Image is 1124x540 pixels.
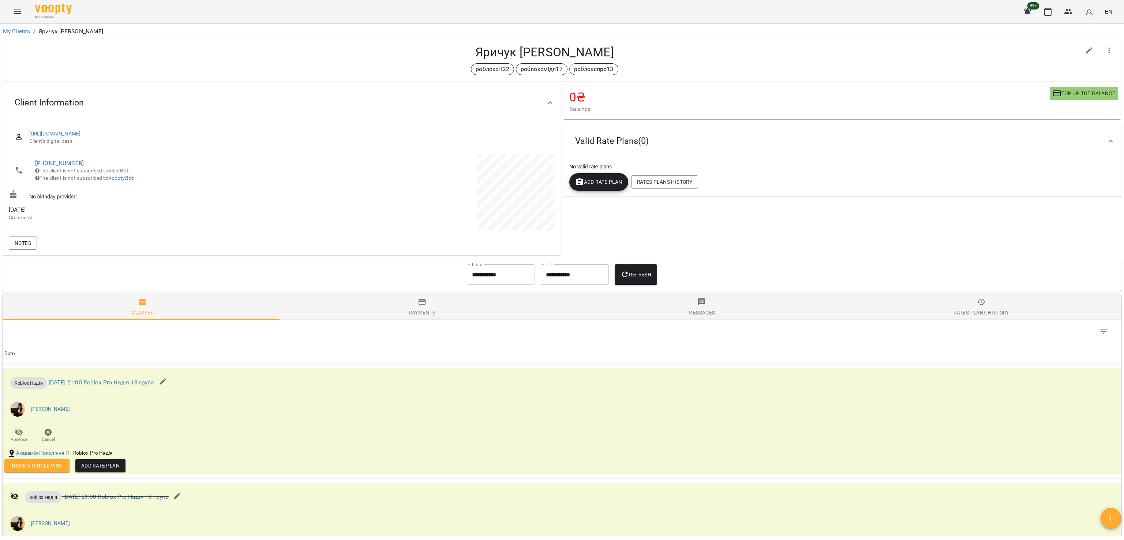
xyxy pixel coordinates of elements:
[688,308,715,317] div: Messages
[38,27,104,36] p: Яричук [PERSON_NAME]
[35,4,72,14] img: Voopty Logo
[569,173,628,191] button: Add Rate plan
[35,160,84,167] a: [PHONE_NUMBER]
[9,3,26,21] button: Menu
[34,425,63,446] button: Cancel
[471,63,514,75] div: роблоксН22
[569,63,618,75] div: роблокспро13
[7,188,282,202] div: No birthday provided
[63,494,169,500] a: [DATE] 21:00 Roblox Pro Надія 13 група
[31,406,70,413] a: [PERSON_NAME]
[11,436,27,443] span: Absence
[4,349,15,358] div: Date
[10,516,25,531] img: f1c8304d7b699b11ef2dd1d838014dff.jpg
[409,308,435,317] div: Payments
[35,175,135,181] span: The client is not subscribed to !
[1050,87,1118,100] button: Top up the balance
[1084,7,1094,17] img: avatar_s.png
[33,27,35,36] li: /
[9,237,37,250] button: Notes
[15,97,84,108] span: Client Information
[3,84,561,122] div: Client Information
[9,205,280,214] span: [DATE]
[4,349,1120,358] span: Date
[631,175,698,189] button: Rates Plans History
[4,349,15,358] div: Sort
[10,402,25,417] img: f1c8304d7b699b11ef2dd1d838014dff.jpg
[621,270,651,279] span: Refresh
[10,461,64,470] span: Invoice single visit
[521,65,563,74] p: роблоксмідл17
[516,63,567,75] div: роблоксмідл17
[4,459,70,472] button: Invoice single visit
[476,65,509,74] p: роблоксН22
[568,161,1117,172] div: No valid rate plans
[3,28,30,35] a: My Clients
[575,178,622,186] span: Add Rate plan
[953,308,1009,317] div: Rates Plans History
[615,264,657,285] button: Refresh
[3,27,1121,36] nav: breadcrumb
[1053,89,1115,98] span: Top up the balance
[4,425,34,446] button: Absence
[31,520,70,527] a: [PERSON_NAME]
[15,239,31,247] span: Notes
[1105,8,1112,15] span: EN
[132,308,154,317] div: Classes
[9,214,280,221] p: Created At
[42,436,55,443] span: Cancel
[637,178,692,186] span: Rates Plans History
[569,90,1050,105] h4: 0 ₴
[35,15,72,20] span: For Business
[108,175,133,181] a: VooptyBot
[9,45,1080,60] h4: Яричук [PERSON_NAME]
[81,461,120,470] span: Add Rate plan
[1102,5,1115,18] button: EN
[25,494,62,501] span: Roblox Надія
[29,138,549,145] span: Client's digital pass
[49,379,154,386] a: [DATE] 21:00 Roblox Pro Надія 13 група
[569,105,1050,113] span: Balance
[3,320,1121,343] div: Table Toolbar
[1095,323,1112,340] button: Filter
[29,131,81,137] a: [URL][DOMAIN_NAME]
[75,459,125,472] button: Add Rate plan
[574,65,614,74] p: роблокспро13
[10,380,47,387] span: Roblox Надія
[1027,2,1039,10] span: 99+
[16,450,70,457] a: Академія Покоління ІТ
[563,122,1121,160] div: Valid Rate Plans(0)
[575,135,649,147] span: Valid Rate Plans ( 0 )
[35,168,130,174] span: The client is not subscribed to ViberBot!
[72,448,114,458] div: Roblox Pro Надія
